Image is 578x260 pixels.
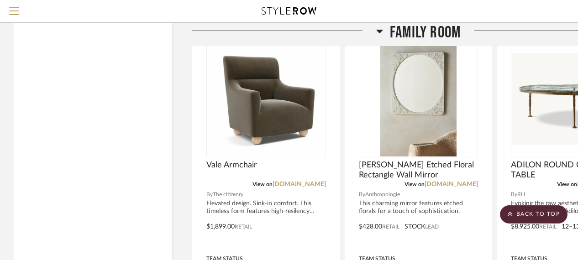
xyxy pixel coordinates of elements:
scroll-to-top-button: BACK TO TOP [500,205,567,224]
span: [PERSON_NAME] Etched Floral Rectangle Wall Mirror [359,160,478,180]
span: By [511,190,517,199]
img: Vale Armchair [209,42,323,156]
span: RH [517,190,525,199]
span: View on [405,182,425,187]
span: The citizenry [213,190,243,199]
span: By [359,190,365,199]
div: 0 [359,42,478,157]
span: By [206,190,213,199]
a: [DOMAIN_NAME] [425,181,478,187]
span: Family Room [390,23,461,42]
img: Naomi Etched Floral Rectangle Wall Mirror [380,42,456,156]
span: View on [557,182,577,187]
span: Vale Armchair [206,160,257,170]
span: View on [252,182,273,187]
span: Anthropologie [365,190,400,199]
a: [DOMAIN_NAME] [273,181,326,187]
